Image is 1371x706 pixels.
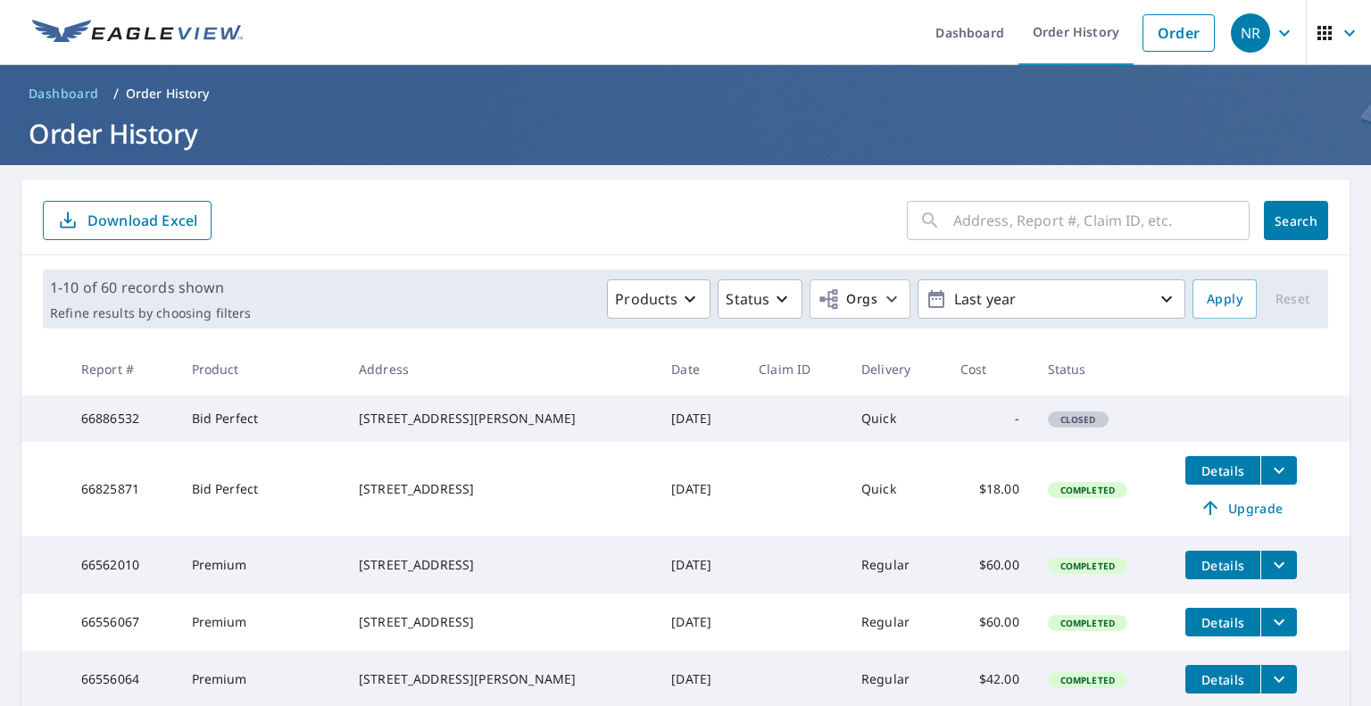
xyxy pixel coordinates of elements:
[359,670,643,688] div: [STREET_ADDRESS][PERSON_NAME]
[67,594,178,651] td: 66556067
[21,79,1350,108] nav: breadcrumb
[1196,614,1250,631] span: Details
[615,288,677,310] p: Products
[87,211,197,230] p: Download Excel
[946,594,1034,651] td: $60.00
[953,195,1250,245] input: Address, Report #, Claim ID, etc.
[847,343,946,395] th: Delivery
[1231,13,1270,53] div: NR
[1185,494,1297,522] a: Upgrade
[1192,279,1257,319] button: Apply
[847,536,946,594] td: Regular
[726,288,769,310] p: Status
[1196,462,1250,479] span: Details
[657,395,744,442] td: [DATE]
[946,442,1034,536] td: $18.00
[1050,413,1107,426] span: Closed
[1185,665,1260,694] button: detailsBtn-66556064
[946,536,1034,594] td: $60.00
[1196,497,1286,519] span: Upgrade
[1260,608,1297,636] button: filesDropdownBtn-66556067
[847,442,946,536] td: Quick
[718,279,802,319] button: Status
[1260,456,1297,485] button: filesDropdownBtn-66825871
[1050,484,1126,496] span: Completed
[359,613,643,631] div: [STREET_ADDRESS]
[847,395,946,442] td: Quick
[32,20,243,46] img: EV Logo
[818,288,877,311] span: Orgs
[810,279,910,319] button: Orgs
[946,395,1034,442] td: -
[43,201,212,240] button: Download Excel
[21,79,106,108] a: Dashboard
[67,395,178,442] td: 66886532
[345,343,657,395] th: Address
[1207,288,1242,311] span: Apply
[50,305,251,321] p: Refine results by choosing filters
[657,536,744,594] td: [DATE]
[918,279,1185,319] button: Last year
[1034,343,1171,395] th: Status
[359,410,643,428] div: [STREET_ADDRESS][PERSON_NAME]
[1260,665,1297,694] button: filesDropdownBtn-66556064
[1196,671,1250,688] span: Details
[29,85,99,103] span: Dashboard
[1196,557,1250,574] span: Details
[657,343,744,395] th: Date
[657,594,744,651] td: [DATE]
[1278,212,1314,229] span: Search
[946,343,1034,395] th: Cost
[178,536,345,594] td: Premium
[847,594,946,651] td: Regular
[113,83,119,104] li: /
[50,277,251,298] p: 1-10 of 60 records shown
[67,343,178,395] th: Report #
[1050,674,1126,686] span: Completed
[178,395,345,442] td: Bid Perfect
[1142,14,1215,52] a: Order
[1050,560,1126,572] span: Completed
[657,442,744,536] td: [DATE]
[126,85,210,103] p: Order History
[607,279,710,319] button: Products
[947,284,1156,315] p: Last year
[67,442,178,536] td: 66825871
[178,594,345,651] td: Premium
[1050,617,1126,629] span: Completed
[744,343,847,395] th: Claim ID
[21,115,1350,152] h1: Order History
[1264,201,1328,240] button: Search
[1185,608,1260,636] button: detailsBtn-66556067
[1185,456,1260,485] button: detailsBtn-66825871
[1260,551,1297,579] button: filesDropdownBtn-66562010
[178,442,345,536] td: Bid Perfect
[178,343,345,395] th: Product
[1185,551,1260,579] button: detailsBtn-66562010
[67,536,178,594] td: 66562010
[359,480,643,498] div: [STREET_ADDRESS]
[359,556,643,574] div: [STREET_ADDRESS]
